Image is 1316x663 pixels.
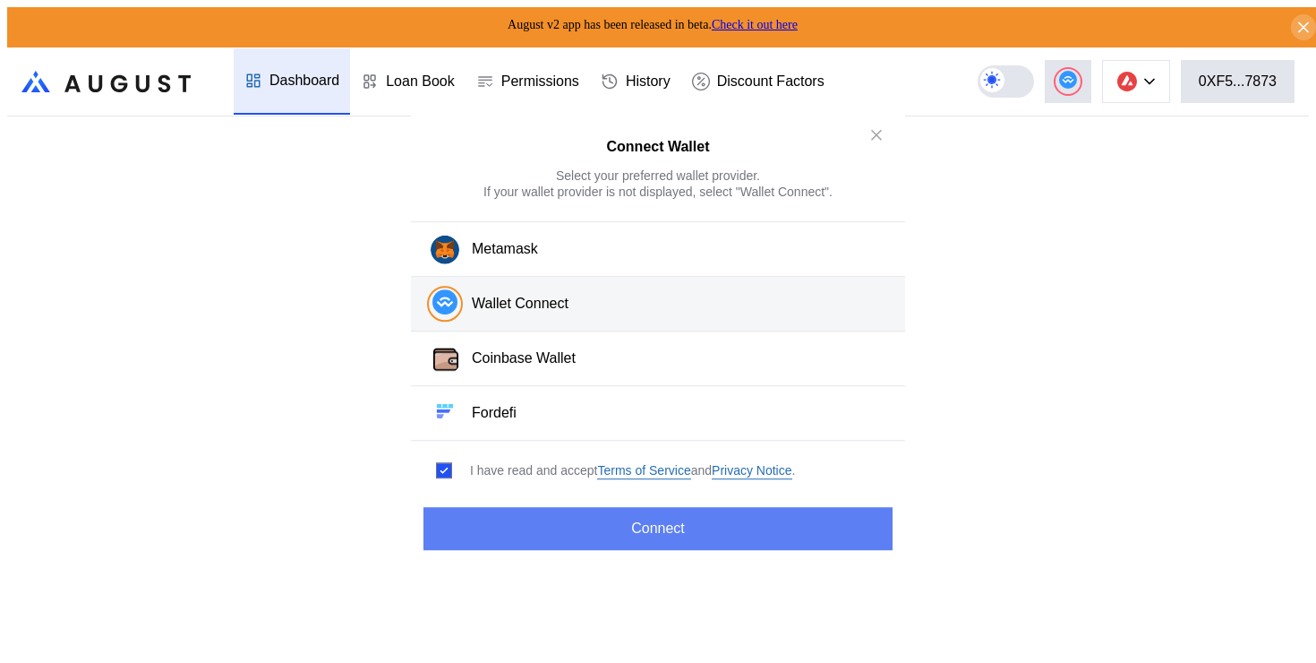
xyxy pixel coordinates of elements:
[269,73,339,89] div: Dashboard
[431,344,461,375] img: Coinbase Wallet
[862,120,891,149] button: close modal
[712,18,798,31] a: Check it out here
[626,73,671,90] div: History
[1117,72,1137,91] img: chain logo
[472,404,517,423] div: Fordefi
[386,73,455,90] div: Loan Book
[556,168,760,184] div: Select your preferred wallet provider.
[411,331,905,386] button: Coinbase WalletCoinbase Wallet
[501,73,579,90] div: Permissions
[1199,73,1277,90] div: 0XF5...7873
[717,73,825,90] div: Discount Factors
[472,240,538,259] div: Metamask
[472,349,576,368] div: Coinbase Wallet
[423,507,893,550] button: Connect
[470,462,795,479] div: I have read and accept .
[508,18,798,31] span: August v2 app has been released in beta.
[411,277,905,331] button: Wallet Connect
[411,221,905,277] button: Metamask
[432,399,457,424] img: Fordefi
[712,462,791,479] a: Privacy Notice
[411,386,905,441] button: FordefiFordefi
[607,140,710,156] h2: Connect Wallet
[483,184,833,200] div: If your wallet provider is not displayed, select "Wallet Connect".
[597,462,690,479] a: Terms of Service
[472,295,568,314] div: Wallet Connect
[691,463,712,479] span: and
